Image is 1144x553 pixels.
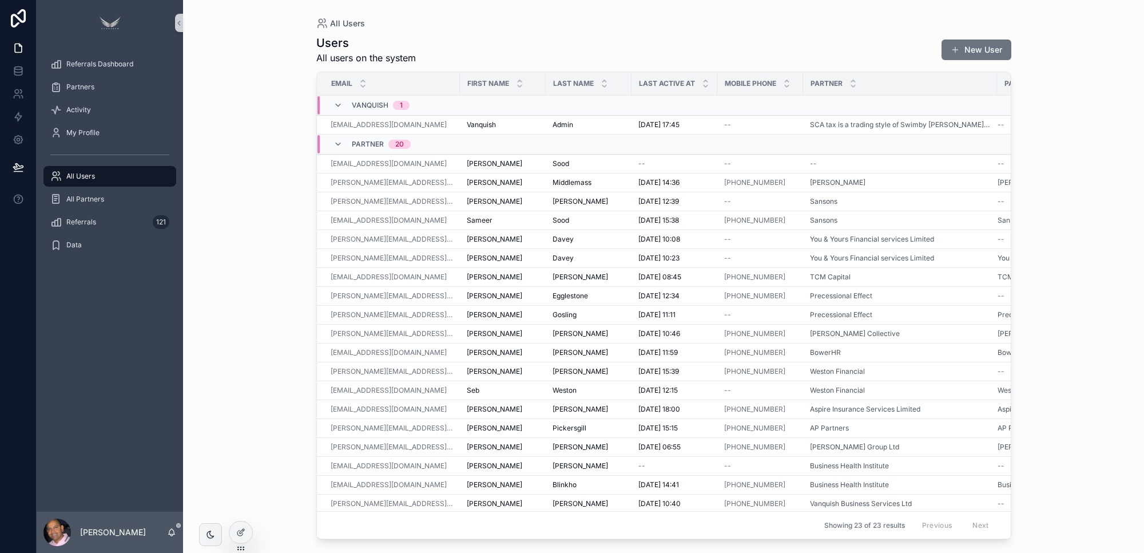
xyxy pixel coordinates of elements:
[724,272,796,282] a: [PHONE_NUMBER]
[467,272,522,282] span: [PERSON_NAME]
[810,348,841,357] span: BowerHR
[724,386,731,395] span: --
[998,178,1053,187] span: [PERSON_NAME]
[331,216,453,225] a: [EMAIL_ADDRESS][DOMAIN_NAME]
[553,310,625,319] a: Gosling
[638,405,680,414] span: [DATE] 18:00
[638,197,710,206] a: [DATE] 12:39
[553,310,577,319] span: Gosling
[724,254,731,263] span: --
[43,54,176,74] a: Referrals Dashboard
[467,443,522,452] span: [PERSON_NAME]
[331,386,447,395] a: [EMAIL_ADDRESS][DOMAIN_NAME]
[810,197,837,206] a: Sansons
[331,178,453,187] a: [PERSON_NAME][EMAIL_ADDRESS][DOMAIN_NAME]
[331,329,453,338] a: [PERSON_NAME][EMAIL_ADDRESS][DOMAIN_NAME]
[66,82,94,92] span: Partners
[331,348,447,357] a: [EMAIL_ADDRESS][DOMAIN_NAME]
[553,424,586,433] span: Pickersgill
[942,39,1011,60] a: New User
[638,386,710,395] a: [DATE] 12:15
[998,405,1078,414] a: Aspire Insurance Services Limited
[724,235,731,244] span: --
[331,254,453,263] a: [PERSON_NAME][EMAIL_ADDRESS][DOMAIN_NAME]
[331,197,453,206] a: [PERSON_NAME][EMAIL_ADDRESS][DOMAIN_NAME]
[66,172,95,181] span: All Users
[467,216,539,225] a: Sameer
[638,329,710,338] a: [DATE] 10:46
[810,367,865,376] a: Weston Financial
[638,348,710,357] a: [DATE] 11:59
[638,386,678,395] span: [DATE] 12:15
[810,424,849,433] span: AP Partners
[998,254,1078,263] a: You & Yours Financial services Limited
[467,178,539,187] a: [PERSON_NAME]
[724,310,796,319] a: --
[998,235,1078,244] a: --
[810,329,900,338] span: [PERSON_NAME] Collective
[998,310,1060,319] span: Precessional Effect
[316,18,365,29] a: All Users
[638,329,680,338] span: [DATE] 10:46
[810,178,865,187] a: [PERSON_NAME]
[724,405,796,414] a: [PHONE_NUMBER]
[638,178,710,187] a: [DATE] 14:36
[638,443,710,452] a: [DATE] 06:55
[331,461,453,471] a: [EMAIL_ADDRESS][DOMAIN_NAME]
[638,424,710,433] a: [DATE] 15:15
[638,254,710,263] a: [DATE] 10:23
[638,424,678,433] span: [DATE] 15:15
[96,14,124,32] img: App logo
[638,291,680,301] span: [DATE] 12:34
[724,197,731,206] span: --
[998,329,1078,338] a: [PERSON_NAME] Collective
[331,310,453,319] a: [PERSON_NAME][EMAIL_ADDRESS][DOMAIN_NAME]
[638,159,710,168] a: --
[998,235,1004,244] span: --
[66,105,91,114] span: Activity
[66,128,100,137] span: My Profile
[553,367,625,376] a: [PERSON_NAME]
[998,272,1038,282] a: TCM Capital
[553,235,574,244] span: Davey
[638,310,676,319] span: [DATE] 11:11
[998,367,1004,376] span: --
[331,424,453,433] a: [PERSON_NAME][EMAIL_ADDRESS][PERSON_NAME][DOMAIN_NAME]
[467,159,539,168] a: [PERSON_NAME]
[467,461,522,471] span: [PERSON_NAME]
[467,159,522,168] span: [PERSON_NAME]
[810,443,899,452] a: [PERSON_NAME] Group Ltd
[553,367,608,376] span: [PERSON_NAME]
[467,235,522,244] span: [PERSON_NAME]
[724,443,796,452] a: [PHONE_NUMBER]
[638,272,710,282] a: [DATE] 08:45
[467,329,539,338] a: [PERSON_NAME]
[998,291,1078,301] a: --
[467,424,539,433] a: [PERSON_NAME]
[810,254,934,263] span: You & Yours Financial services Limited
[810,235,934,244] a: You & Yours Financial services Limited
[810,443,990,452] a: [PERSON_NAME] Group Ltd
[638,254,680,263] span: [DATE] 10:23
[724,329,785,338] a: [PHONE_NUMBER]
[331,235,453,244] a: [PERSON_NAME][EMAIL_ADDRESS][DOMAIN_NAME]
[998,424,1078,433] a: AP Partners
[998,443,1078,452] a: [PERSON_NAME] Group Ltd
[638,272,681,282] span: [DATE] 08:45
[553,272,625,282] a: [PERSON_NAME]
[810,272,990,282] a: TCM Capital
[998,348,1078,357] a: BowerHR
[638,178,680,187] span: [DATE] 14:36
[467,272,539,282] a: [PERSON_NAME]
[810,386,990,395] a: Weston Financial
[331,443,453,452] a: [PERSON_NAME][EMAIL_ADDRESS][DOMAIN_NAME]
[553,405,608,414] span: [PERSON_NAME]
[724,120,731,129] span: --
[638,348,678,357] span: [DATE] 11:59
[553,197,608,206] span: [PERSON_NAME]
